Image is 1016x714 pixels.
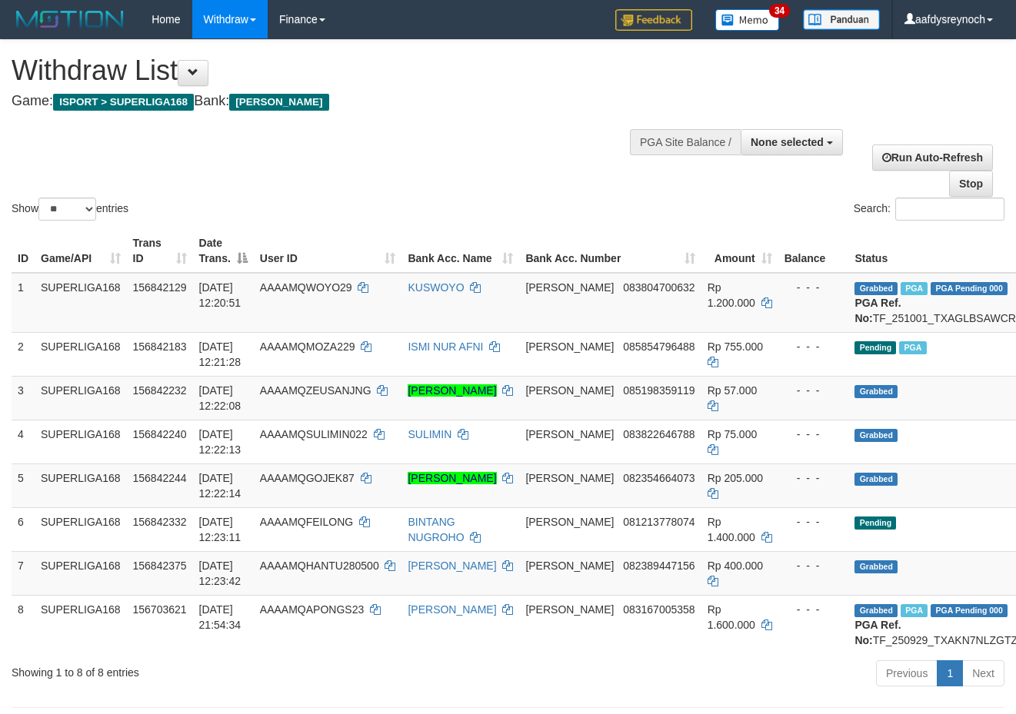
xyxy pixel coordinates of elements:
[408,340,483,353] a: ISMI NUR AFNI
[751,136,824,148] span: None selected
[408,428,451,440] a: SULIMIN
[623,340,695,353] span: Copy 085854796488 to clipboard
[784,339,843,354] div: - - -
[525,560,614,572] span: [PERSON_NAME]
[35,229,127,273] th: Game/API: activate to sort column ascending
[12,376,35,420] td: 3
[708,384,758,397] span: Rp 57.000
[35,332,127,376] td: SUPERLIGA168
[623,472,695,484] span: Copy 082354664073 to clipboard
[901,282,928,295] span: Marked by aafsengchandara
[35,463,127,507] td: SUPERLIGA168
[708,340,763,353] span: Rp 755.000
[854,282,898,295] span: Grabbed
[854,473,898,486] span: Grabbed
[854,516,896,530] span: Pending
[623,516,695,528] span: Copy 081213778074 to clipboard
[895,198,1004,221] input: Search:
[53,94,194,111] span: ISPORT > SUPERLIGA168
[525,428,614,440] span: [PERSON_NAME]
[133,560,187,572] span: 156842375
[769,4,790,18] span: 34
[623,281,695,294] span: Copy 083804700632 to clipboard
[12,551,35,595] td: 7
[854,429,898,442] span: Grabbed
[127,229,193,273] th: Trans ID: activate to sort column ascending
[133,472,187,484] span: 156842244
[525,281,614,294] span: [PERSON_NAME]
[12,595,35,654] td: 8
[260,603,364,616] span: AAAAMQAPONGS23
[133,281,187,294] span: 156842129
[260,281,352,294] span: AAAAMQWOYO29
[525,603,614,616] span: [PERSON_NAME]
[854,198,1004,221] label: Search:
[525,516,614,528] span: [PERSON_NAME]
[260,560,379,572] span: AAAAMQHANTU280500
[401,229,519,273] th: Bank Acc. Name: activate to sort column ascending
[408,516,464,543] a: BINTANG NUGROHO
[12,507,35,551] td: 6
[701,229,778,273] th: Amount: activate to sort column ascending
[260,472,355,484] span: AAAAMQGOJEK87
[623,560,695,572] span: Copy 082389447156 to clipboard
[260,428,368,440] span: AAAAMQSULIMIN022
[35,507,127,551] td: SUPERLIGA168
[260,340,355,353] span: AAAAMQMOZA229
[408,384,496,397] a: [PERSON_NAME]
[12,55,662,86] h1: Withdraw List
[525,472,614,484] span: [PERSON_NAME]
[708,281,755,309] span: Rp 1.200.000
[784,470,843,486] div: - - -
[937,660,963,686] a: 1
[12,8,128,31] img: MOTION_logo.png
[623,428,695,440] span: Copy 083822646788 to clipboard
[525,340,614,353] span: [PERSON_NAME]
[708,603,755,631] span: Rp 1.600.000
[708,428,758,440] span: Rp 75.000
[12,332,35,376] td: 2
[12,94,662,109] h4: Game: Bank:
[854,619,901,646] b: PGA Ref. No:
[901,604,928,617] span: Marked by aafchhiseyha
[12,229,35,273] th: ID
[784,427,843,442] div: - - -
[260,384,371,397] span: AAAAMQZEUSANJNG
[199,281,242,309] span: [DATE] 12:20:51
[962,660,1004,686] a: Next
[899,341,926,354] span: Marked by aafsengchandara
[408,472,496,484] a: [PERSON_NAME]
[35,551,127,595] td: SUPERLIGA168
[12,273,35,333] td: 1
[931,282,1008,295] span: PGA Pending
[254,229,402,273] th: User ID: activate to sort column ascending
[133,384,187,397] span: 156842232
[784,558,843,573] div: - - -
[199,340,242,368] span: [DATE] 12:21:28
[708,516,755,543] span: Rp 1.400.000
[708,560,763,572] span: Rp 400.000
[193,229,254,273] th: Date Trans.: activate to sort column descending
[525,384,614,397] span: [PERSON_NAME]
[133,340,187,353] span: 156842183
[35,273,127,333] td: SUPERLIGA168
[708,472,763,484] span: Rp 205.000
[12,420,35,463] td: 4
[35,595,127,654] td: SUPERLIGA168
[741,129,843,155] button: None selected
[803,9,880,30] img: panduan.png
[133,603,187,616] span: 156703621
[199,516,242,543] span: [DATE] 12:23:11
[615,9,692,31] img: Feedback.jpg
[854,604,898,617] span: Grabbed
[260,516,353,528] span: AAAAMQFEILONG
[784,602,843,617] div: - - -
[133,516,187,528] span: 156842332
[12,463,35,507] td: 5
[199,384,242,412] span: [DATE] 12:22:08
[623,384,695,397] span: Copy 085198359119 to clipboard
[784,280,843,295] div: - - -
[854,560,898,573] span: Grabbed
[623,603,695,616] span: Copy 083167005358 to clipboard
[408,560,496,572] a: [PERSON_NAME]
